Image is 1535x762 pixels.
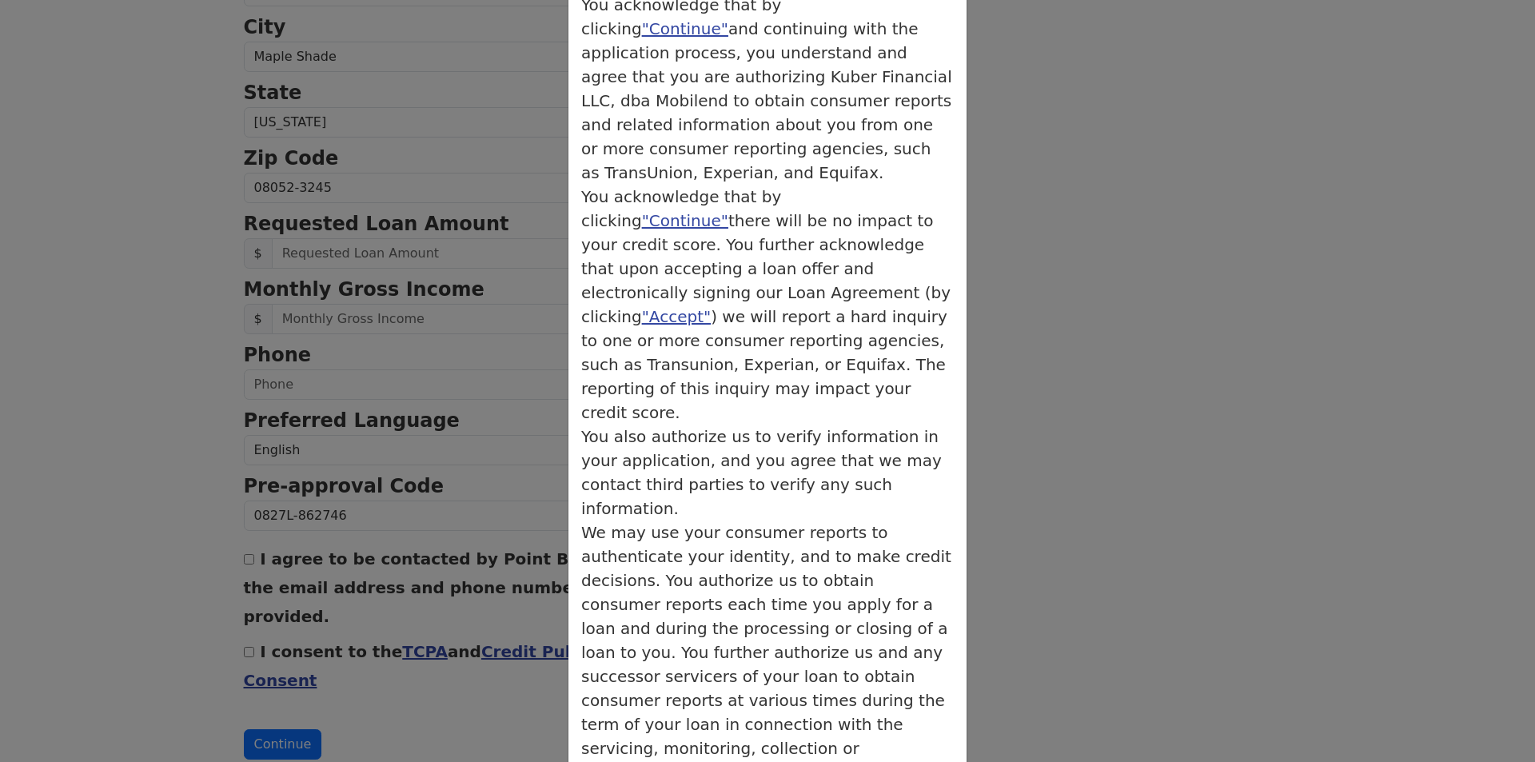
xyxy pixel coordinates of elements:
[581,185,954,425] p: You acknowledge that by clicking there will be no impact to your credit score. You further acknow...
[642,307,712,326] a: "Accept"
[642,211,728,230] a: "Continue"
[642,19,728,38] a: "Continue"
[581,425,954,521] p: You also authorize us to verify information in your application, and you agree that we may contac...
